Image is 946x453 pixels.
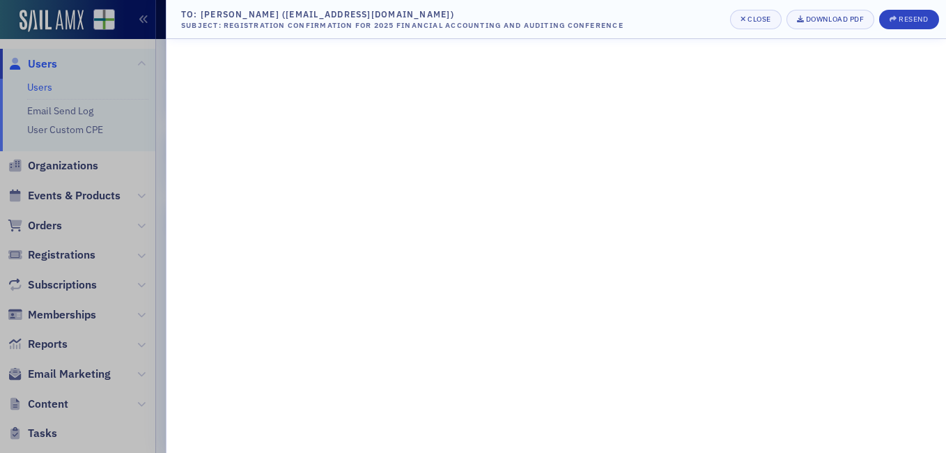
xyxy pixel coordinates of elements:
div: To: [PERSON_NAME] ([EMAIL_ADDRESS][DOMAIN_NAME]) [181,8,623,20]
div: Download PDF [806,15,864,23]
a: Download PDF [786,10,874,29]
button: Close [730,10,782,29]
div: Resend [899,15,928,23]
button: Resend [879,10,938,29]
div: Subject: Registration Confirmation for 2025 Financial Accounting and Auditing Conference [181,20,623,31]
div: Close [747,15,771,23]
